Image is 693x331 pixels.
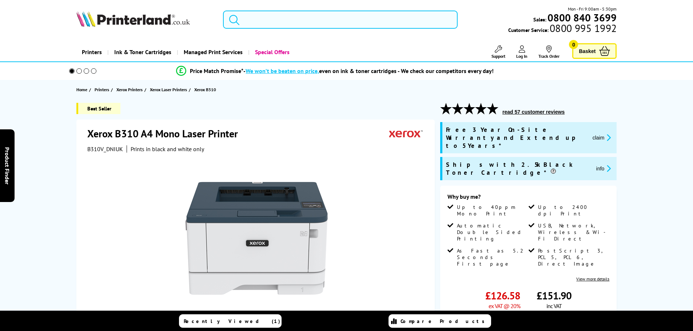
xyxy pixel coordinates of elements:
[131,145,204,153] i: Prints in black and white only
[446,126,587,150] span: Free 3 Year On-Site Warranty and Extend up to 5 Years*
[401,318,489,324] span: Compare Products
[87,145,123,153] span: B310V_DNIUK
[594,164,613,173] button: promo-description
[87,127,245,140] h1: Xerox B310 A4 Mono Laser Printer
[533,16,546,23] span: Sales:
[516,53,527,59] span: Log In
[537,289,571,302] span: £151.90
[59,65,611,77] li: modal_Promise
[547,11,617,24] b: 0800 840 3699
[579,46,596,56] span: Basket
[76,43,107,61] a: Printers
[389,314,491,328] a: Compare Products
[569,40,578,49] span: 0
[457,204,527,217] span: Up to 40ppm Mono Print
[446,161,590,177] span: Ships with 2.5k Black Toner Cartridge*
[194,87,216,92] span: Xerox B310
[576,276,609,282] a: View more details
[568,5,617,12] span: Mon - Fri 9:00am - 5:30pm
[107,43,177,61] a: Ink & Toner Cartridges
[76,86,87,93] span: Home
[76,86,89,93] a: Home
[76,103,120,114] span: Best Seller
[190,67,243,74] span: Price Match Promise*
[248,43,295,61] a: Special Offers
[546,14,617,21] a: 0800 840 3699
[500,109,567,115] button: read 57 customer reviews
[572,43,617,59] a: Basket 0
[76,11,190,27] img: Printerland Logo
[95,86,111,93] a: Printers
[76,11,214,28] a: Printerland Logo
[177,43,248,61] a: Managed Print Services
[538,45,559,59] a: Track Order
[508,25,617,33] span: Customer Service:
[246,67,319,74] span: We won’t be beaten on price,
[389,127,423,140] img: Xerox
[116,86,144,93] a: Xerox Printers
[457,222,527,242] span: Automatic Double Sided Printing
[590,133,613,142] button: promo-description
[4,147,11,184] span: Product Finder
[491,53,505,59] span: Support
[549,25,617,32] span: 0800 995 1992
[114,43,171,61] span: Ink & Toner Cartridges
[457,247,527,267] span: As Fast as 5.2 Seconds First page
[546,302,562,310] span: inc VAT
[516,45,527,59] a: Log In
[538,204,608,217] span: Up to 2400 dpi Print
[243,67,494,74] div: - even on ink & toner cartridges - We check our competitors every day!
[447,193,609,204] div: Why buy me?
[485,289,520,302] span: £126.58
[538,222,608,242] span: USB, Network, Wireless & Wi-Fi Direct
[179,314,282,328] a: Recently Viewed (1)
[185,167,328,310] img: Xerox B310
[116,86,143,93] span: Xerox Printers
[95,86,109,93] span: Printers
[150,86,187,93] span: Xerox Laser Printers
[538,247,608,267] span: PostScript 3, PCL 5, PCL 6, Direct Image
[150,86,189,93] a: Xerox Laser Printers
[491,45,505,59] a: Support
[184,318,280,324] span: Recently Viewed (1)
[489,302,520,310] span: ex VAT @ 20%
